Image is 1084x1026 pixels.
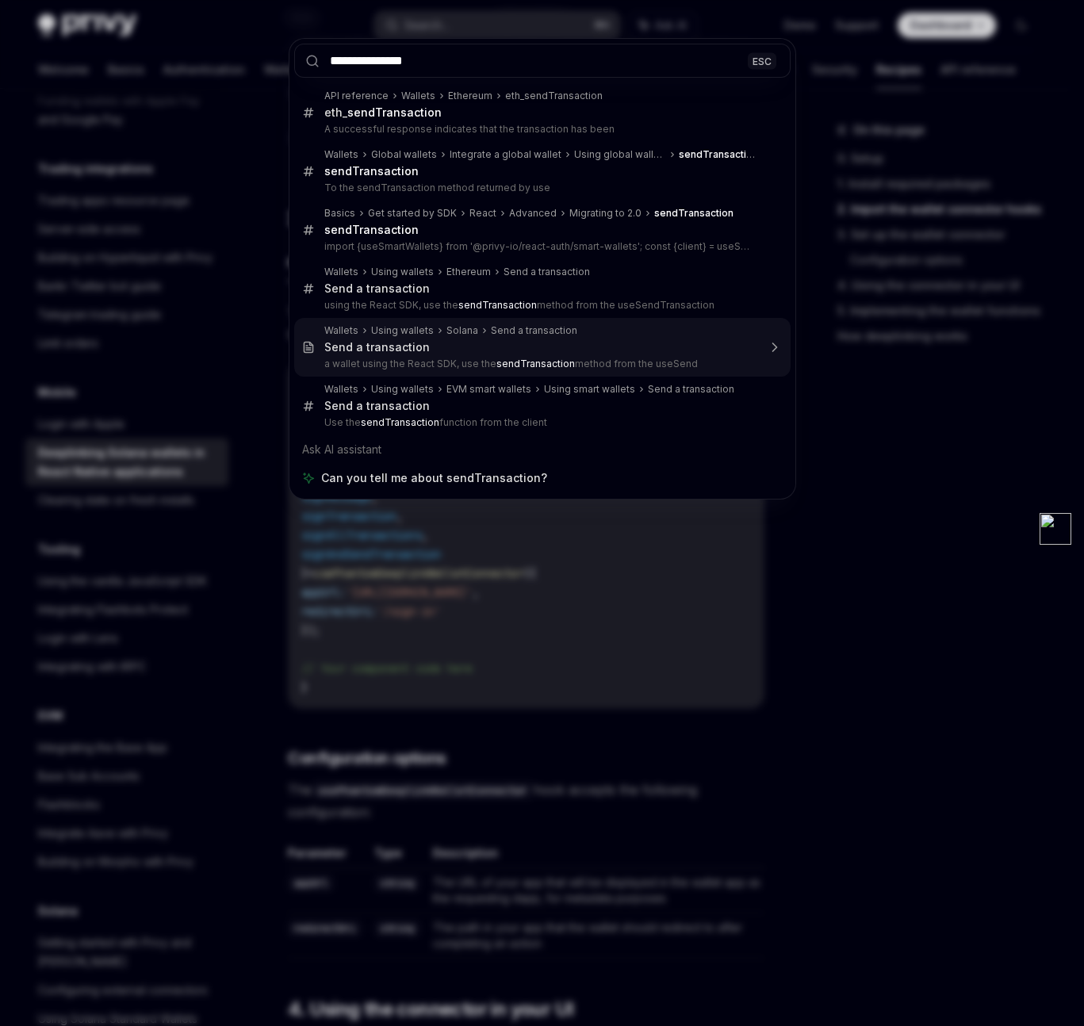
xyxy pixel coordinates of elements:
[347,105,442,119] b: sendTransaction
[324,358,757,370] p: a wallet using the React SDK, use the method from the useSend
[324,207,355,220] div: Basics
[401,90,435,102] div: Wallets
[324,240,757,253] p: import {useSmartWallets} from '@privy-io/react-auth/smart-wallets'; const {client} = useSmartWalle
[748,52,776,69] div: ESC
[544,383,635,396] div: Using smart wallets
[324,324,358,337] div: Wallets
[371,148,437,161] div: Global wallets
[324,416,757,429] p: Use the function from the client
[648,383,734,396] div: Send a transaction
[324,90,389,102] div: API reference
[324,182,757,194] p: To the sendTransaction method returned by use
[574,148,667,161] div: Using global wallets
[324,266,358,278] div: Wallets
[371,383,434,396] div: Using wallets
[458,299,537,311] b: sendTransaction
[446,266,491,278] div: Ethereum
[324,340,430,354] div: Send a transaction
[679,148,758,160] b: sendTransaction
[294,435,791,464] div: Ask AI assistant
[569,207,642,220] div: Migrating to 2.0
[371,324,434,337] div: Using wallets
[324,164,419,178] b: sendTransaction
[321,470,547,486] span: Can you tell me about sendTransaction?
[448,90,492,102] div: Ethereum
[496,358,575,369] b: sendTransaction
[324,299,757,312] p: using the React SDK, use the method from the useSendTransaction
[504,266,590,278] div: Send a transaction
[491,324,577,337] div: Send a transaction
[324,383,358,396] div: Wallets
[371,266,434,278] div: Using wallets
[446,324,478,337] div: Solana
[324,399,430,413] div: Send a transaction
[654,207,734,219] b: sendTransaction
[324,148,358,161] div: Wallets
[509,207,557,220] div: Advanced
[469,207,496,220] div: React
[324,123,757,136] p: A successful response indicates that the transaction has been
[324,281,430,296] div: Send a transaction
[450,148,561,161] div: Integrate a global wallet
[361,416,439,428] b: sendTransaction
[368,207,457,220] div: Get started by SDK
[324,105,442,120] div: eth_
[446,383,531,396] div: EVM smart wallets
[505,90,603,102] div: eth_sendTransaction
[324,223,419,236] b: sendTransaction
